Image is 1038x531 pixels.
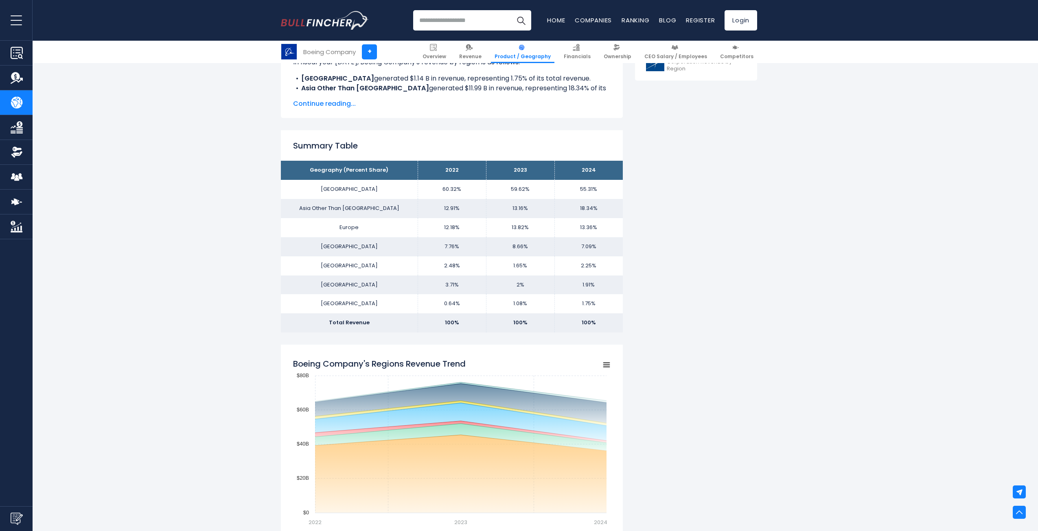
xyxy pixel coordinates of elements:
span: Overview [423,53,446,60]
a: Go to homepage [281,11,368,30]
td: 3.71% [418,275,486,295]
span: Ownership [604,53,631,60]
a: Overview [419,41,450,63]
text: 2023 [454,518,467,526]
th: 2023 [486,161,554,180]
text: $40B [297,441,309,447]
a: + [362,44,377,59]
a: Login [725,10,757,31]
th: 2022 [418,161,486,180]
span: Product / Geography [495,53,551,60]
a: Home [547,16,565,24]
td: [GEOGRAPHIC_DATA] [281,237,418,256]
img: Ownership [11,146,23,158]
b: [GEOGRAPHIC_DATA] [301,74,374,83]
div: Boeing Company [303,47,356,57]
td: 2.48% [418,256,486,275]
td: 60.32% [418,180,486,199]
td: 0.64% [418,294,486,313]
td: 100% [554,313,623,332]
span: Competitors [720,53,753,60]
a: Ownership [600,41,635,63]
span: Continue reading... [293,99,611,109]
td: 1.65% [486,256,554,275]
li: generated $1.14 B in revenue, representing 1.75% of its total revenue. [293,74,611,83]
td: [GEOGRAPHIC_DATA] [281,180,418,199]
td: [GEOGRAPHIC_DATA] [281,275,418,295]
a: Product / Geography [491,41,554,63]
td: 13.36% [554,218,623,237]
td: [GEOGRAPHIC_DATA] [281,294,418,313]
span: Financials [564,53,591,60]
button: Search [511,10,531,31]
th: 2024 [554,161,623,180]
td: 1.91% [554,275,623,295]
span: CEO Salary / Employees [644,53,707,60]
td: 13.82% [486,218,554,237]
text: $0 [303,509,309,516]
td: 2.25% [554,256,623,275]
td: 55.31% [554,180,623,199]
a: CEO Salary / Employees [641,41,711,63]
td: 100% [486,313,554,332]
text: 2022 [309,518,322,526]
th: Geography (Percent Share) [281,161,418,180]
td: Asia Other Than [GEOGRAPHIC_DATA] [281,199,418,218]
a: Ranking [622,16,649,24]
text: 2024 [594,518,607,526]
td: 12.91% [418,199,486,218]
td: 100% [418,313,486,332]
text: $80B [297,372,309,378]
td: 1.75% [554,294,623,313]
td: 2% [486,275,554,295]
li: generated $11.99 B in revenue, representing 18.34% of its total revenue. [293,83,611,103]
tspan: Boeing Company's Regions Revenue Trend [293,358,466,369]
b: Asia Other Than [GEOGRAPHIC_DATA] [301,83,429,93]
td: Europe [281,218,418,237]
td: 13.16% [486,199,554,218]
td: [GEOGRAPHIC_DATA] [281,256,418,275]
img: Bullfincher logo [281,11,369,30]
a: Companies [575,16,612,24]
text: $60B [297,406,309,413]
h2: Summary Table [293,140,611,152]
text: $20B [297,475,309,481]
img: BA logo [281,44,297,59]
td: 59.62% [486,180,554,199]
td: 7.76% [418,237,486,256]
a: Register [686,16,715,24]
a: Competitors [716,41,757,63]
a: Financials [560,41,594,63]
td: Total Revenue [281,313,418,332]
a: Blog [659,16,676,24]
a: Revenue [455,41,485,63]
span: Revenue [459,53,482,60]
td: 18.34% [554,199,623,218]
td: 12.18% [418,218,486,237]
td: 8.66% [486,237,554,256]
td: 1.08% [486,294,554,313]
td: 7.09% [554,237,623,256]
